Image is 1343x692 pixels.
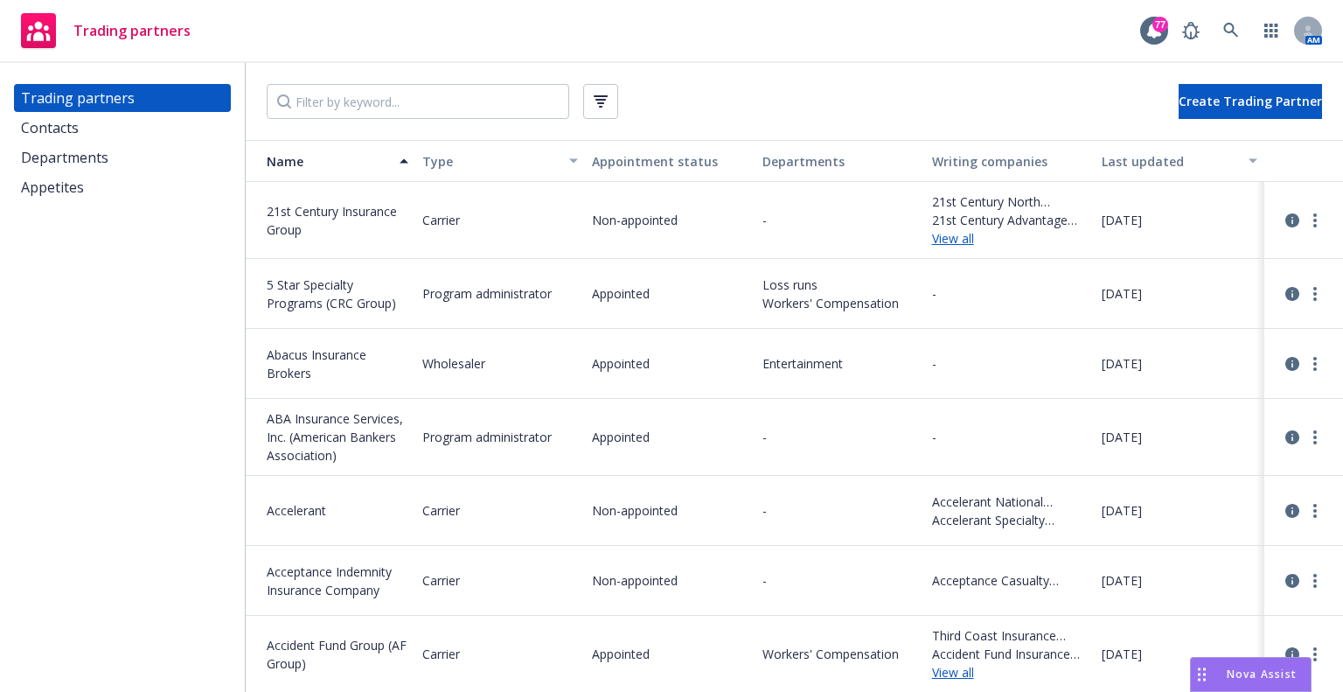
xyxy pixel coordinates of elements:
[592,428,650,446] span: Appointed
[1282,570,1303,591] a: circleInformation
[422,571,460,590] span: Carrier
[592,284,650,303] span: Appointed
[1102,645,1142,663] span: [DATE]
[932,493,1088,511] span: Accelerant National Insurance Company
[1190,657,1312,692] button: Nova Assist
[21,173,84,201] div: Appetites
[267,202,408,239] span: 21st Century Insurance Group
[14,173,231,201] a: Appetites
[21,143,108,171] div: Departments
[1102,284,1142,303] span: [DATE]
[932,428,936,446] span: -
[1254,13,1289,48] a: Switch app
[592,211,678,229] span: Non-appointed
[415,140,585,182] button: Type
[422,501,460,520] span: Carrier
[592,354,650,373] span: Appointed
[422,284,552,303] span: Program administrator
[1282,427,1303,448] a: circleInformation
[1282,500,1303,521] a: circleInformation
[592,501,678,520] span: Non-appointed
[585,140,755,182] button: Appointment status
[1305,644,1326,665] a: more
[932,152,1088,171] div: Writing companies
[592,645,650,663] span: Appointed
[932,511,1088,529] span: Accelerant Specialty Insurance Company
[267,409,408,465] span: ABA Insurance Services, Inc. (American Bankers Association)
[1282,210,1303,231] a: circleInformation
[932,571,1088,590] span: Acceptance Casualty Insurance Company
[422,354,485,373] span: Wholesaler
[73,24,191,38] span: Trading partners
[422,211,460,229] span: Carrier
[267,84,569,119] input: Filter by keyword...
[14,6,198,55] a: Trading partners
[762,152,918,171] div: Departments
[422,428,552,446] span: Program administrator
[762,501,767,520] span: -
[21,114,79,142] div: Contacts
[762,571,767,590] span: -
[1305,210,1326,231] a: more
[1282,283,1303,304] a: circleInformation
[1102,354,1142,373] span: [DATE]
[932,354,936,373] span: -
[1173,13,1208,48] a: Report a Bug
[932,626,1088,645] span: Third Coast Insurance Company
[267,346,408,382] span: Abacus Insurance Brokers
[592,571,678,590] span: Non-appointed
[1179,93,1322,109] span: Create Trading Partner
[253,152,389,171] div: Name
[1282,353,1303,374] a: circleInformation
[1305,500,1326,521] a: more
[1305,283,1326,304] a: more
[932,192,1088,211] span: 21st Century North America Insurance Company
[932,284,936,303] span: -
[1102,571,1142,590] span: [DATE]
[267,563,408,599] span: Acceptance Indemnity Insurance Company
[1305,353,1326,374] a: more
[1227,667,1297,682] span: Nova Assist
[1095,140,1264,182] button: Last updated
[1102,211,1142,229] span: [DATE]
[14,143,231,171] a: Departments
[755,140,925,182] button: Departments
[762,428,767,446] span: -
[1152,17,1168,32] div: 77
[1102,152,1238,171] div: Last updated
[422,645,460,663] span: Carrier
[932,663,1088,682] a: View all
[1214,13,1249,48] a: Search
[1102,501,1142,520] span: [DATE]
[14,84,231,112] a: Trading partners
[762,354,918,373] span: Entertainment
[246,140,415,182] button: Name
[14,114,231,142] a: Contacts
[762,211,767,229] span: -
[762,276,918,294] span: Loss runs
[1102,428,1142,446] span: [DATE]
[267,501,408,520] span: Accelerant
[592,152,748,171] div: Appointment status
[932,211,1088,229] span: 21st Century Advantage Insurance Company
[267,636,408,673] span: Accident Fund Group (AF Group)
[932,645,1088,663] span: Accident Fund Insurance Company of America
[762,645,918,663] span: Workers' Compensation
[1305,570,1326,591] a: more
[267,276,408,312] span: 5 Star Specialty Programs (CRC Group)
[1282,644,1303,665] a: circleInformation
[1179,84,1322,119] button: Create Trading Partner
[21,84,135,112] div: Trading partners
[1191,658,1213,691] div: Drag to move
[762,294,918,312] span: Workers' Compensation
[932,229,1088,248] a: View all
[925,140,1095,182] button: Writing companies
[422,152,559,171] div: Type
[1305,427,1326,448] a: more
